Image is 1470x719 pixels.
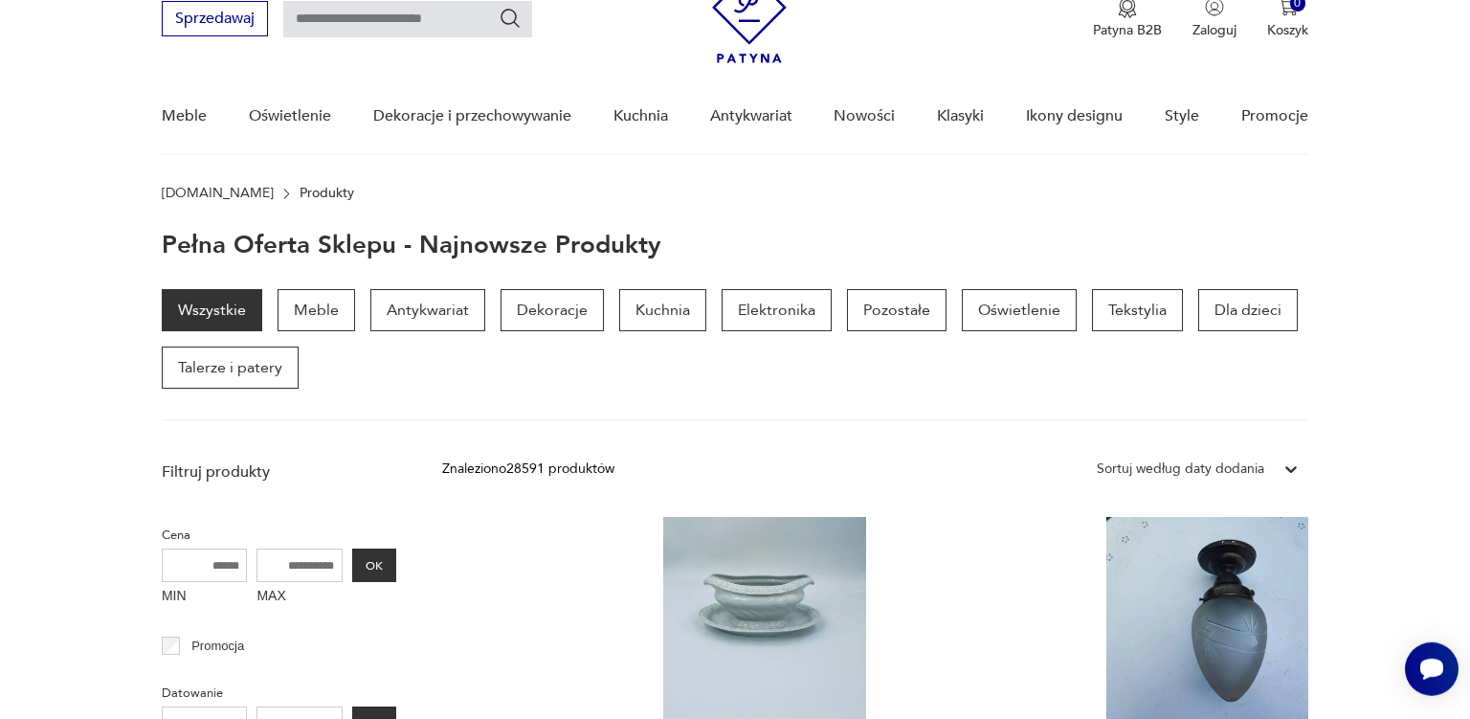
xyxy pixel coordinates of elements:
label: MAX [256,582,343,613]
p: Datowanie [162,683,396,704]
p: Promocja [191,636,244,657]
a: Promocje [1241,79,1308,153]
a: Dekoracje [501,289,604,331]
div: Sortuj według daty dodania [1097,459,1264,480]
h1: Pełna oferta sklepu - najnowsze produkty [162,232,661,258]
a: Oświetlenie [962,289,1077,331]
a: Tekstylia [1092,289,1183,331]
a: Meble [278,289,355,331]
p: Zaloguj [1192,21,1236,39]
a: Oświetlenie [249,79,331,153]
a: Antykwariat [370,289,485,331]
a: Talerze i patery [162,347,299,389]
button: Sprzedawaj [162,1,268,36]
p: Filtruj produkty [162,461,396,483]
button: Szukaj [499,7,522,30]
p: Produkty [300,186,354,201]
a: Kuchnia [613,79,668,153]
a: Dla dzieci [1198,289,1298,331]
a: Pozostałe [847,289,947,331]
iframe: Smartsupp widget button [1405,642,1459,696]
a: Wszystkie [162,289,262,331]
p: Koszyk [1267,21,1308,39]
a: Klasyki [937,79,984,153]
label: MIN [162,582,248,613]
a: Elektronika [722,289,832,331]
a: Nowości [834,79,895,153]
a: [DOMAIN_NAME] [162,186,274,201]
a: Meble [162,79,207,153]
a: Antykwariat [710,79,792,153]
p: Cena [162,525,396,546]
p: Patyna B2B [1093,21,1162,39]
div: Znaleziono 28591 produktów [442,459,614,480]
a: Style [1165,79,1199,153]
a: Ikony designu [1026,79,1123,153]
a: Sprzedawaj [162,13,268,27]
a: Dekoracje i przechowywanie [373,79,571,153]
button: OK [352,549,396,582]
a: Kuchnia [619,289,706,331]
